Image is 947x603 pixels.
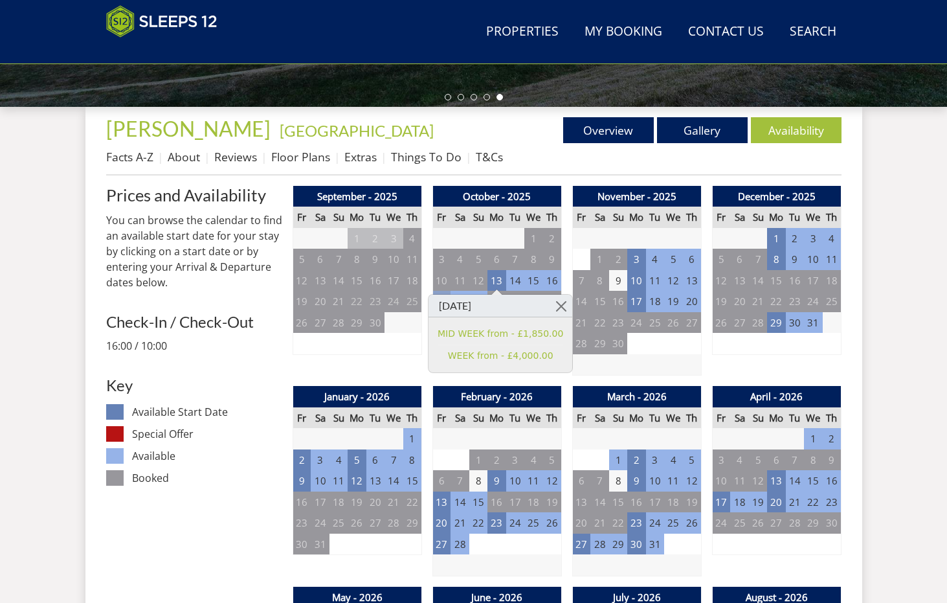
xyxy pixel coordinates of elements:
[804,228,822,249] td: 3
[432,386,561,407] th: February - 2026
[590,249,608,270] td: 1
[506,407,524,429] th: Tu
[311,470,329,492] td: 10
[804,249,822,270] td: 10
[572,470,590,492] td: 6
[384,470,403,492] td: 14
[329,249,348,270] td: 7
[106,377,282,394] h3: Key
[469,270,487,291] td: 12
[106,313,282,330] h3: Check-In / Check-Out
[543,291,561,312] td: 23
[543,249,561,270] td: 9
[590,312,608,334] td: 22
[646,249,664,270] td: 4
[106,186,282,204] a: Prices and Availability
[804,492,822,513] td: 22
[683,492,701,513] td: 19
[451,270,469,291] td: 11
[683,407,701,429] th: Th
[590,492,608,513] td: 14
[786,470,804,492] td: 14
[481,17,564,47] a: Properties
[823,207,841,228] th: Th
[572,386,701,407] th: March - 2026
[403,270,421,291] td: 18
[627,312,645,334] td: 24
[664,407,682,429] th: We
[469,449,487,471] td: 1
[403,428,421,449] td: 1
[712,492,730,513] td: 17
[432,186,561,207] th: October - 2025
[823,270,841,291] td: 18
[271,149,330,165] a: Floor Plans
[469,470,487,492] td: 8
[712,449,730,471] td: 3
[348,470,366,492] td: 12
[543,228,561,249] td: 2
[293,312,311,334] td: 26
[646,470,664,492] td: 10
[609,312,627,334] td: 23
[683,291,701,312] td: 20
[469,492,487,513] td: 15
[749,207,767,228] th: Su
[572,333,590,354] td: 28
[451,291,469,312] td: 18
[683,449,701,471] td: 5
[712,249,730,270] td: 5
[627,270,645,291] td: 10
[487,249,506,270] td: 6
[543,470,561,492] td: 12
[767,492,785,513] td: 20
[348,228,366,249] td: 1
[767,207,785,228] th: Mo
[683,207,701,228] th: Th
[469,249,487,270] td: 5
[293,291,311,312] td: 19
[311,291,329,312] td: 20
[749,492,767,513] td: 19
[683,249,701,270] td: 6
[348,270,366,291] td: 15
[627,449,645,471] td: 2
[384,291,403,312] td: 24
[132,448,282,464] dd: Available
[524,207,542,228] th: We
[451,407,469,429] th: Sa
[646,492,664,513] td: 17
[712,470,730,492] td: 10
[344,149,377,165] a: Extras
[106,149,153,165] a: Facts A-Z
[572,207,590,228] th: Fr
[384,492,403,513] td: 21
[646,207,664,228] th: Tu
[366,249,384,270] td: 9
[786,291,804,312] td: 23
[506,449,524,471] td: 3
[664,449,682,471] td: 4
[823,428,841,449] td: 2
[767,228,785,249] td: 1
[329,207,348,228] th: Su
[786,249,804,270] td: 9
[293,470,311,492] td: 9
[646,291,664,312] td: 18
[329,270,348,291] td: 14
[730,249,748,270] td: 6
[664,270,682,291] td: 12
[712,186,841,207] th: December - 2025
[506,470,524,492] td: 10
[730,291,748,312] td: 20
[823,228,841,249] td: 4
[609,407,627,429] th: Su
[432,270,451,291] td: 10
[311,207,329,228] th: Sa
[646,270,664,291] td: 11
[106,116,271,141] span: [PERSON_NAME]
[348,312,366,334] td: 29
[823,249,841,270] td: 11
[524,492,542,513] td: 18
